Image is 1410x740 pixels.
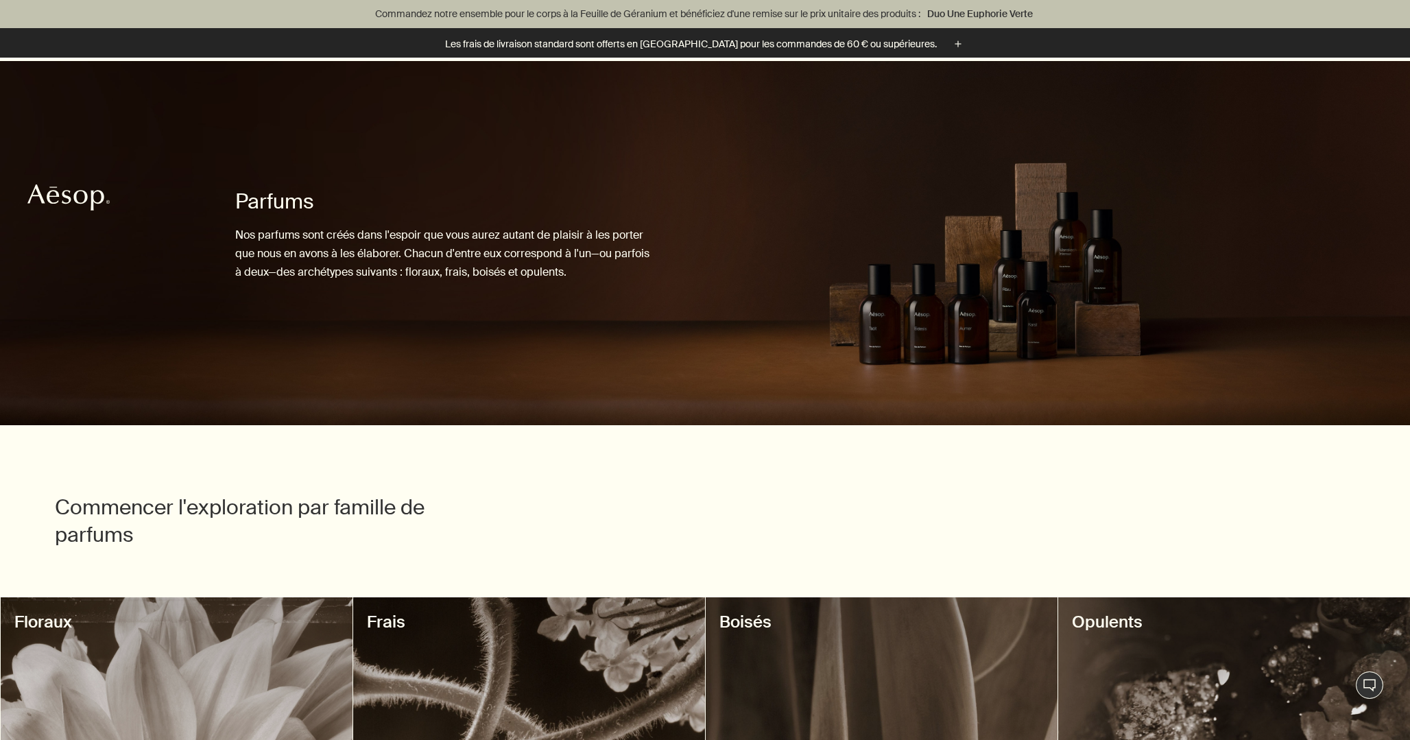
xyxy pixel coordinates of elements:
div: Aesop dit « Nos consultants sont disponibles maintenant pour vous donner des idées de produits pe... [1171,617,1396,726]
button: Les frais de livraison standard sont offerts en [GEOGRAPHIC_DATA] pour les commandes de 60 € ou s... [445,36,966,52]
h1: Parfums [235,188,650,215]
p: Les frais de livraison standard sont offerts en [GEOGRAPHIC_DATA] pour les commandes de 60 € ou s... [445,37,937,51]
a: Duo Une Euphorie Verte [924,6,1036,21]
h3: Opulents [1072,611,1396,633]
svg: Aesop [27,184,110,211]
iframe: Fermer le message de Aesop [1369,617,1396,644]
p: Nos parfums sont créés dans l'espoir que vous aurez autant de plaisir à les porter que nous en av... [235,226,650,282]
p: Commandez notre ensemble pour le corps à la Feuille de Géranium et bénéficiez d'une remise sur le... [14,7,1396,21]
iframe: pas de contenu [1171,699,1199,726]
h3: Floraux [14,611,339,633]
h3: Boisés [719,611,1044,633]
a: Aesop [24,180,113,218]
h2: Commencer l'exploration par famille de parfums [55,494,488,549]
h3: Frais [367,611,691,633]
